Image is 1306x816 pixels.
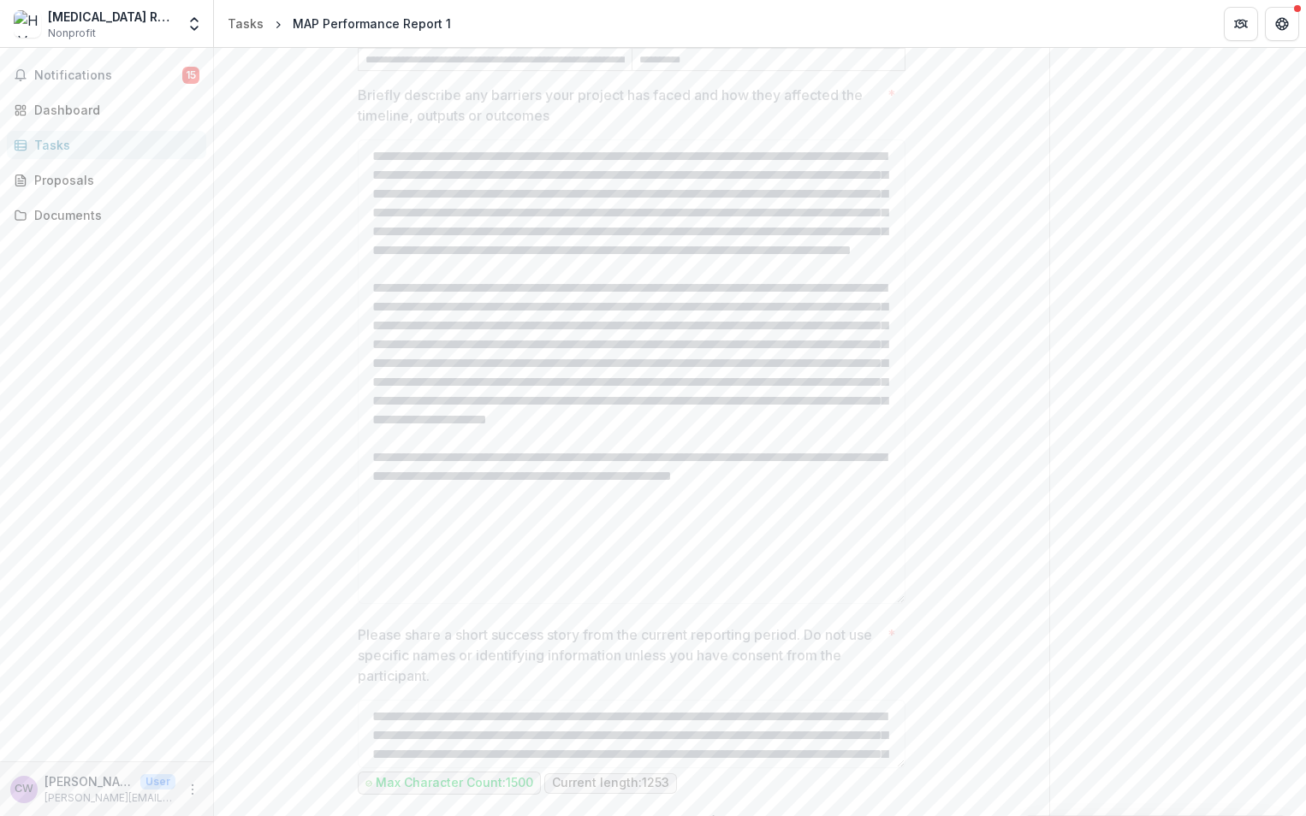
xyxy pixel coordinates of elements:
p: Max Character Count: 1500 [376,776,533,790]
button: Open entity switcher [182,7,206,41]
a: Dashboard [7,96,206,124]
button: More [182,779,203,800]
p: [PERSON_NAME] [PERSON_NAME] [45,772,134,790]
p: Current length: 1253 [552,776,669,790]
span: Nonprofit [48,26,96,41]
div: [MEDICAL_DATA] Resource Consortium Inc [48,8,175,26]
div: Tasks [228,15,264,33]
nav: breadcrumb [221,11,458,36]
p: Briefly describe any barriers your project has faced and how they affected the timeline, outputs ... [358,85,881,126]
a: Tasks [221,11,270,36]
div: Dashboard [34,101,193,119]
a: Proposals [7,166,206,194]
a: Documents [7,201,206,229]
div: Documents [34,206,193,224]
button: Get Help [1265,7,1299,41]
div: Proposals [34,171,193,189]
button: Partners [1224,7,1258,41]
span: Notifications [34,68,182,83]
p: [PERSON_NAME][EMAIL_ADDRESS][DOMAIN_NAME] [45,790,175,806]
div: Tasks [34,136,193,154]
img: HIV Resource Consortium Inc [14,10,41,38]
p: User [140,774,175,789]
span: 15 [182,67,199,84]
button: Notifications15 [7,62,206,89]
p: Please share a short success story from the current reporting period. Do not use specific names o... [358,624,881,686]
a: Tasks [7,131,206,159]
div: MAP Performance Report 1 [293,15,451,33]
div: Carly Senger Wignarajah [15,783,33,795]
